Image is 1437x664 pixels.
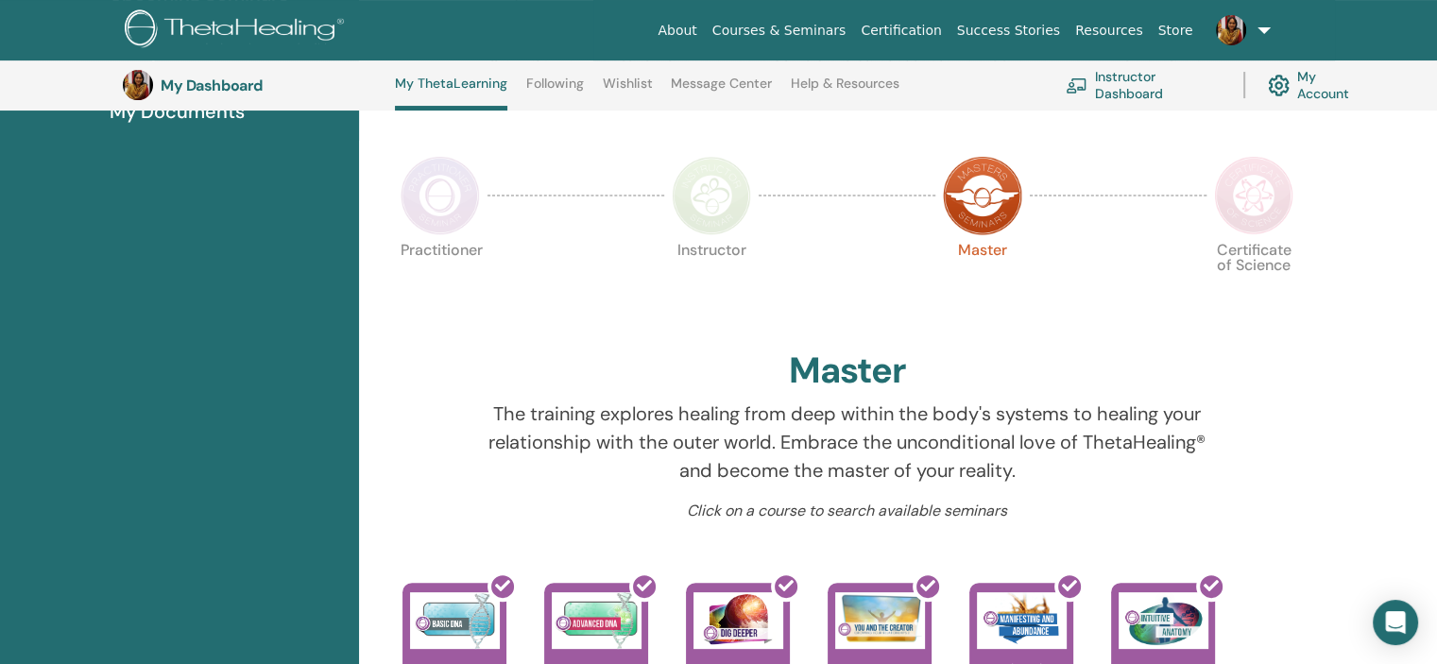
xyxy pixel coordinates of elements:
[835,592,925,644] img: You and the Creator
[471,500,1223,522] p: Click on a course to search available seminars
[603,76,653,106] a: Wishlist
[110,97,245,126] span: My Documents
[791,76,899,106] a: Help & Resources
[1268,64,1368,106] a: My Account
[1216,15,1246,45] img: default.jpg
[650,13,704,48] a: About
[672,156,751,235] img: Instructor
[1066,77,1087,94] img: chalkboard-teacher.svg
[471,400,1223,485] p: The training explores healing from deep within the body's systems to healing your relationship wi...
[949,13,1068,48] a: Success Stories
[410,592,500,649] img: Basic DNA
[671,76,772,106] a: Message Center
[1373,600,1418,645] div: Open Intercom Messenger
[943,156,1022,235] img: Master
[693,592,783,649] img: Dig Deeper
[1151,13,1201,48] a: Store
[853,13,949,48] a: Certification
[705,13,854,48] a: Courses & Seminars
[395,76,507,111] a: My ThetaLearning
[672,243,751,322] p: Instructor
[161,77,350,94] h3: My Dashboard
[1119,592,1208,649] img: Intuitive Anatomy
[125,9,351,52] img: logo.png
[1214,156,1293,235] img: Certificate of Science
[1214,243,1293,322] p: Certificate of Science
[789,349,906,393] h2: Master
[526,76,584,106] a: Following
[1066,64,1221,106] a: Instructor Dashboard
[123,70,153,100] img: default.jpg
[977,592,1067,649] img: Manifesting and Abundance
[943,243,1022,322] p: Master
[1268,70,1290,101] img: cog.svg
[401,156,480,235] img: Practitioner
[1068,13,1151,48] a: Resources
[401,243,480,322] p: Practitioner
[552,592,642,649] img: Advanced DNA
